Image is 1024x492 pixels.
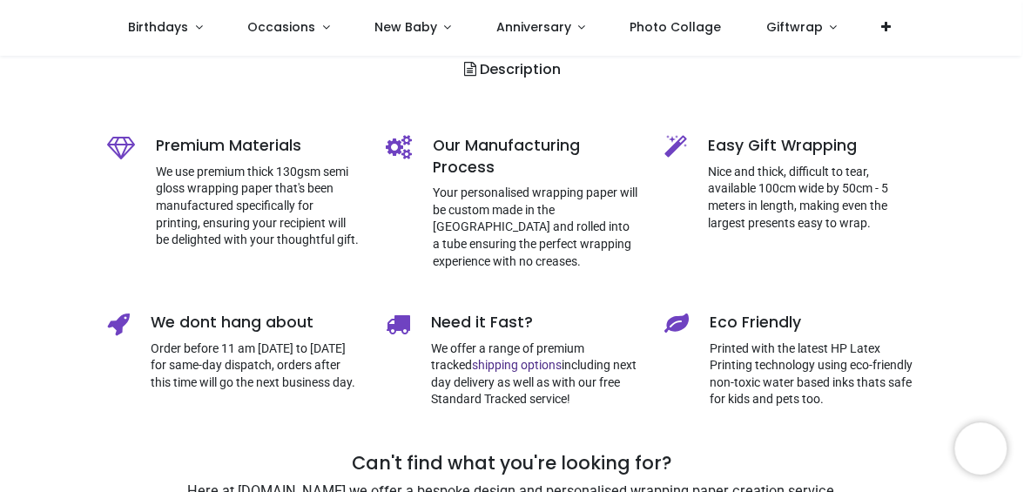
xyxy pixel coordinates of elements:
h5: Premium Materials [156,135,360,157]
h4: Can't find what you're looking for? [107,450,917,475]
span: Occasions [247,18,315,36]
h5: We dont hang about [151,312,360,334]
p: Order before 11 am [DATE] to [DATE] for same-day dispatch, orders after this time will go the nex... [151,340,360,392]
span: Birthdays [128,18,188,36]
iframe: Brevo live chat [954,422,1007,475]
a: shipping options [472,358,562,372]
span: Giftwrap [765,18,822,36]
p: Nice and thick, difficult to tear, available 100cm wide by 50cm - 5 meters in length, making even... [708,164,917,232]
p: Your personalised wrapping paper will be custom made in the [GEOGRAPHIC_DATA] and rolled into a t... [433,185,638,270]
span: Anniversary [495,18,570,36]
h5: Need it Fast? [431,312,638,334]
span: Photo Collage [630,18,721,36]
p: We use premium thick 130gsm semi gloss wrapping paper that's been manufactured specifically for p... [156,164,360,249]
h5: Eco Friendly [710,312,917,334]
h5: Our Manufacturing Process [433,135,638,178]
span: New Baby [374,18,437,36]
a: Description [447,39,576,100]
p: We offer a range of premium tracked including next day delivery as well as with our free Standard... [431,340,638,408]
h5: Easy Gift Wrapping [708,135,917,157]
p: Printed with the latest HP Latex Printing technology using eco-friendly non-toxic water based ink... [710,340,917,408]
